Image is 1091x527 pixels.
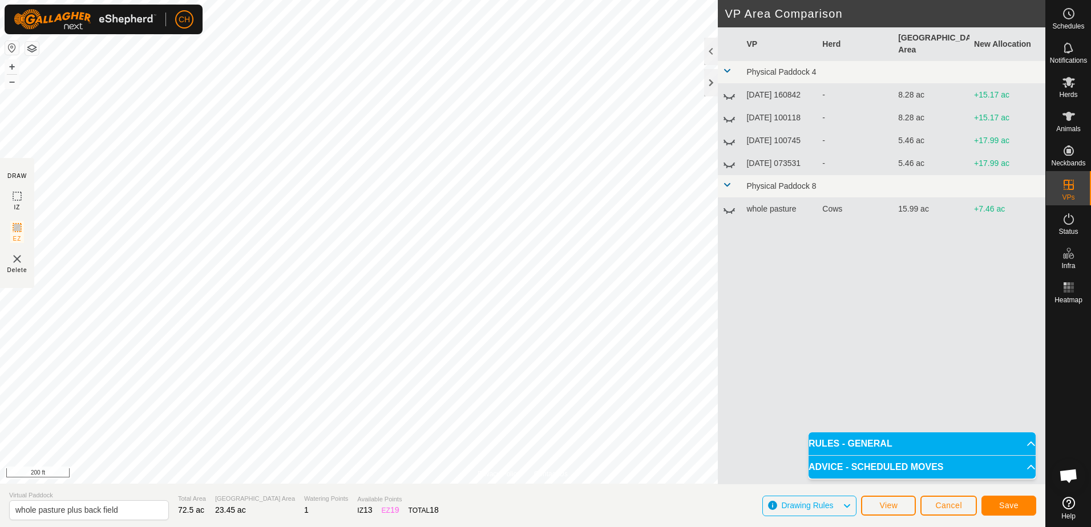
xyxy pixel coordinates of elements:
div: - [822,112,889,124]
td: +17.99 ac [969,152,1045,175]
span: CH [179,14,190,26]
div: Cows [822,203,889,215]
td: 8.28 ac [894,107,969,129]
span: Watering Points [304,494,348,504]
th: [GEOGRAPHIC_DATA] Area [894,27,969,61]
div: DRAW [7,172,27,180]
th: VP [742,27,818,61]
p-accordion-header: RULES - GENERAL [809,432,1036,455]
div: - [822,135,889,147]
span: 19 [390,505,399,514]
span: Infra [1061,262,1075,269]
td: +15.17 ac [969,107,1045,129]
span: 23.45 ac [215,505,246,514]
span: Notifications [1050,57,1087,64]
span: 72.5 ac [178,505,204,514]
button: Map Layers [25,42,39,55]
span: Status [1058,228,1078,235]
span: Total Area [178,494,206,504]
span: RULES - GENERAL [809,439,892,448]
span: 18 [430,505,439,514]
td: 8.28 ac [894,84,969,107]
span: Save [999,501,1019,510]
td: [DATE] 160842 [742,84,818,107]
button: Reset Map [5,41,19,55]
span: EZ [13,234,22,243]
button: View [861,496,916,516]
a: Contact Us [534,469,568,479]
td: [DATE] 073531 [742,152,818,175]
th: New Allocation [969,27,1045,61]
h2: VP Area Comparison [725,7,1045,21]
span: IZ [14,203,21,212]
span: 13 [363,505,373,514]
span: Drawing Rules [781,501,833,510]
td: +15.17 ac [969,84,1045,107]
span: Available Points [357,494,438,504]
button: – [5,75,19,88]
span: Cancel [935,501,962,510]
span: Help [1061,513,1076,520]
div: Open chat [1052,459,1086,493]
span: Heatmap [1054,297,1082,303]
td: [DATE] 100745 [742,129,818,152]
div: EZ [382,504,399,516]
td: 15.99 ac [894,198,969,221]
td: 5.46 ac [894,152,969,175]
span: Physical Paddock 8 [746,181,816,190]
img: Gallagher Logo [14,9,156,30]
button: Save [981,496,1036,516]
span: Herds [1059,91,1077,98]
td: +17.99 ac [969,129,1045,152]
button: Cancel [920,496,977,516]
span: Neckbands [1051,160,1085,167]
span: Animals [1056,125,1081,132]
td: whole pasture [742,198,818,221]
a: Privacy Policy [478,469,520,479]
span: View [879,501,898,510]
div: - [822,89,889,101]
img: VP [10,252,24,266]
span: Virtual Paddock [9,490,169,500]
span: Physical Paddock 4 [746,67,816,76]
span: 1 [304,505,309,514]
td: +7.46 ac [969,198,1045,221]
button: + [5,60,19,74]
th: Herd [818,27,894,61]
td: [DATE] 100118 [742,107,818,129]
span: ADVICE - SCHEDULED MOVES [809,463,943,472]
td: 5.46 ac [894,129,969,152]
p-accordion-header: ADVICE - SCHEDULED MOVES [809,456,1036,479]
div: - [822,157,889,169]
div: TOTAL [409,504,439,516]
span: Delete [7,266,27,274]
a: Help [1046,492,1091,524]
div: IZ [357,504,372,516]
span: [GEOGRAPHIC_DATA] Area [215,494,295,504]
span: VPs [1062,194,1074,201]
span: Schedules [1052,23,1084,30]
